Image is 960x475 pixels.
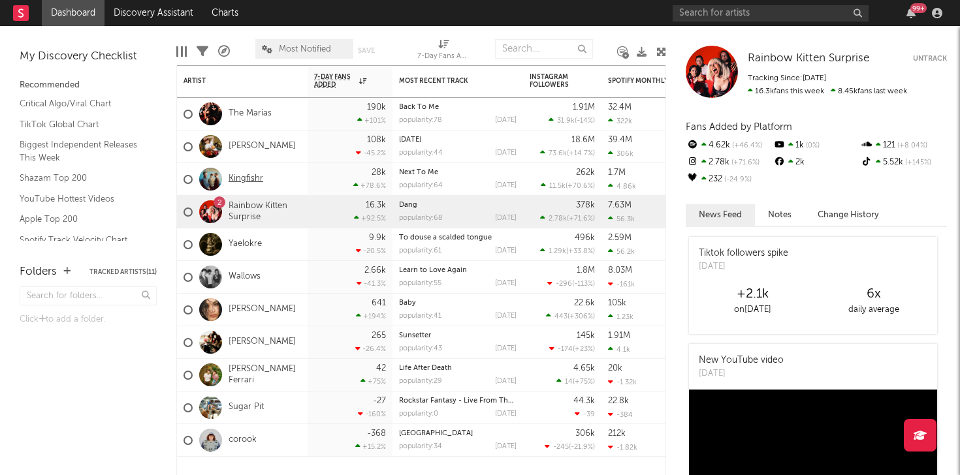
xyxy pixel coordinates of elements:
[20,171,144,185] a: Shazam Top 200
[608,247,635,256] div: 56.2k
[730,142,762,149] span: +46.4 %
[357,279,386,288] div: -41.3 %
[373,397,386,405] div: -27
[495,117,517,124] div: [DATE]
[608,331,630,340] div: 1.91M
[549,248,566,255] span: 1.29k
[540,214,595,222] div: ( )
[748,87,907,95] span: 8.45k fans last week
[608,234,632,242] div: 2.59M
[722,176,752,183] span: -24.9 %
[583,411,595,418] span: -39
[358,47,375,54] button: Save
[545,442,595,451] div: ( )
[530,73,575,89] div: Instagram Followers
[229,201,301,223] a: Rainbow Kitten Surprise
[367,136,386,144] div: 108k
[399,397,517,405] div: Rockstar Fantasy - Live From The Office
[399,313,441,320] div: popularity: 41
[355,442,386,451] div: +15.2 %
[554,313,568,320] span: 443
[556,281,572,288] span: -296
[399,77,497,85] div: Most Recent Track
[495,345,517,352] div: [DATE]
[399,378,442,385] div: popularity: 29
[608,117,632,125] div: 322k
[495,443,517,450] div: [DATE]
[686,204,755,226] button: News Feed
[541,181,595,190] div: ( )
[399,215,443,222] div: popularity: 68
[565,378,573,386] span: 14
[399,397,535,405] a: Rockstar Fantasy - Live From The Office
[495,280,517,287] div: [DATE]
[197,33,208,70] div: Filters
[399,169,517,176] div: Next To Me
[399,345,442,352] div: popularity: 43
[356,247,386,255] div: -20.5 %
[608,378,637,386] div: -1.32k
[399,136,517,144] div: December 25th
[556,377,595,386] div: ( )
[805,204,892,226] button: Change History
[773,137,859,154] div: 1k
[568,183,593,190] span: +70.6 %
[748,53,869,64] span: Rainbow Kitten Surprise
[773,154,859,171] div: 2k
[495,39,593,59] input: Search...
[399,234,492,241] a: To douse a scalded tongue
[357,116,386,125] div: +101 %
[355,345,386,353] div: -26.4 %
[20,97,144,111] a: Critical Algo/Viral Chart
[813,302,934,318] div: daily average
[20,264,57,280] div: Folders
[495,410,517,418] div: [DATE]
[577,266,595,275] div: 1.8M
[913,52,947,65] button: Untrack
[399,202,417,209] a: Dang
[495,149,517,157] div: [DATE]
[20,286,157,305] input: Search for folders...
[372,168,386,177] div: 28k
[569,150,593,157] span: +14.7 %
[574,281,593,288] span: -113 %
[399,202,517,209] div: Dang
[372,331,386,340] div: 265
[549,183,566,190] span: 11.5k
[229,271,261,283] a: Wallows
[686,171,773,188] div: 232
[906,8,916,18] button: 99+
[573,364,595,373] div: 4.65k
[574,299,595,307] div: 22.6k
[20,312,157,328] div: Click to add a folder.
[692,286,813,302] div: +2.1k
[569,313,593,320] span: +306 %
[608,136,632,144] div: 39.4M
[495,182,517,189] div: [DATE]
[399,443,442,450] div: popularity: 34
[229,402,264,413] a: Sugar Pit
[895,142,927,149] span: +8.04 %
[699,354,784,367] div: New YouTube video
[608,364,622,373] div: 20k
[686,154,773,171] div: 2.78k
[399,169,438,176] a: Next To Me
[673,5,869,22] input: Search for artists
[860,137,947,154] div: 121
[608,280,635,288] div: -161k
[399,280,441,287] div: popularity: 55
[20,138,144,164] a: Biggest Independent Releases This Week
[229,364,301,386] a: [PERSON_NAME] Ferrari
[608,410,633,419] div: -384
[608,103,632,112] div: 32.4M
[692,302,813,318] div: on [DATE]
[399,332,431,339] a: Sunsetter
[366,201,386,209] div: 16.3k
[399,267,517,274] div: Learn to Love Again
[540,247,595,255] div: ( )
[184,77,281,85] div: Artist
[279,45,331,54] span: Most Notified
[399,104,439,111] a: Back To Me
[354,214,386,222] div: +92.5 %
[608,299,626,307] div: 105k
